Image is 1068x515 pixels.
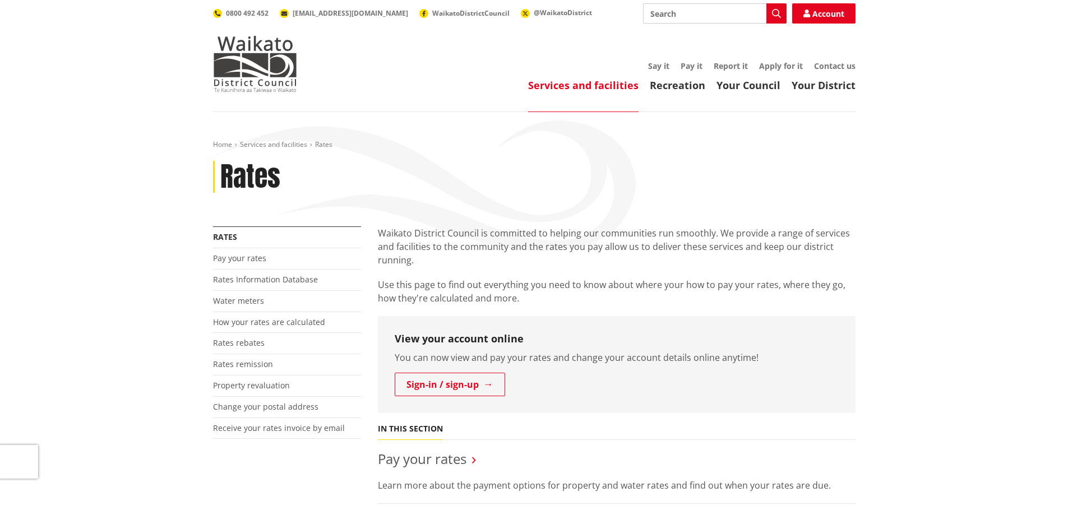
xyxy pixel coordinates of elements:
img: Waikato District Council - Te Kaunihera aa Takiwaa o Waikato [213,36,297,92]
a: Your District [792,78,856,92]
input: Search input [643,3,787,24]
a: Water meters [213,295,264,306]
a: Recreation [650,78,705,92]
a: Report it [714,61,748,71]
a: Rates remission [213,359,273,369]
span: @WaikatoDistrict [534,8,592,17]
a: Home [213,140,232,149]
a: Pay it [681,61,702,71]
a: Say it [648,61,669,71]
p: Use this page to find out everything you need to know about where your how to pay your rates, whe... [378,278,856,305]
h3: View your account online [395,333,839,345]
a: Property revaluation [213,380,290,391]
a: Change your postal address [213,401,318,412]
a: Receive your rates invoice by email [213,423,345,433]
a: Sign-in / sign-up [395,373,505,396]
a: Pay your rates [213,253,266,263]
a: Rates [213,231,237,242]
p: Waikato District Council is committed to helping our communities run smoothly. We provide a range... [378,226,856,267]
a: Account [792,3,856,24]
a: Your Council [716,78,780,92]
a: Services and facilities [528,78,639,92]
p: Learn more about the payment options for property and water rates and find out when your rates ar... [378,479,856,492]
a: Rates Information Database [213,274,318,285]
span: Rates [315,140,332,149]
a: WaikatoDistrictCouncil [419,8,510,18]
a: @WaikatoDistrict [521,8,592,17]
nav: breadcrumb [213,140,856,150]
p: You can now view and pay your rates and change your account details online anytime! [395,351,839,364]
a: Services and facilities [240,140,307,149]
a: Apply for it [759,61,803,71]
a: Pay your rates [378,449,466,468]
a: Rates rebates [213,337,265,348]
span: [EMAIL_ADDRESS][DOMAIN_NAME] [293,8,408,18]
span: WaikatoDistrictCouncil [432,8,510,18]
a: Contact us [814,61,856,71]
a: How your rates are calculated [213,317,325,327]
a: [EMAIL_ADDRESS][DOMAIN_NAME] [280,8,408,18]
h1: Rates [220,161,280,193]
span: 0800 492 452 [226,8,269,18]
h5: In this section [378,424,443,434]
a: 0800 492 452 [213,8,269,18]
